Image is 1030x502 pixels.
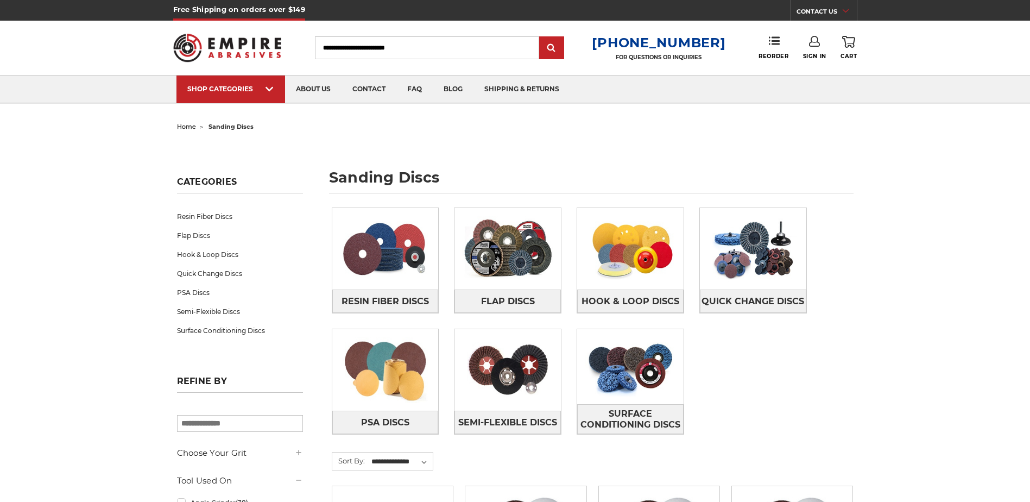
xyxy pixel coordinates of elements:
[577,290,684,313] a: Hook & Loop Discs
[582,292,679,311] span: Hook & Loop Discs
[759,53,788,60] span: Reorder
[541,37,563,59] input: Submit
[702,292,804,311] span: Quick Change Discs
[700,290,806,313] a: Quick Change Discs
[177,264,303,283] a: Quick Change Discs
[396,76,433,103] a: faq
[454,329,561,411] img: Semi-Flexible Discs
[332,208,439,290] img: Resin Fiber Discs
[173,27,282,69] img: Empire Abrasives
[433,76,473,103] a: blog
[759,36,788,59] a: Reorder
[342,292,429,311] span: Resin Fiber Discs
[329,170,854,193] h1: sanding discs
[592,35,725,51] a: [PHONE_NUMBER]
[577,404,684,434] a: Surface Conditioning Discs
[177,123,196,130] a: home
[177,447,303,460] h5: Choose Your Grit
[332,411,439,434] a: PSA Discs
[578,405,683,434] span: Surface Conditioning Discs
[177,474,303,487] h5: Tool Used On
[177,283,303,302] a: PSA Discs
[361,413,409,432] span: PSA Discs
[841,53,857,60] span: Cart
[577,329,684,404] img: Surface Conditioning Discs
[177,177,303,193] h5: Categories
[332,453,365,469] label: Sort By:
[592,54,725,61] p: FOR QUESTIONS OR INQUIRIES
[803,53,826,60] span: Sign In
[187,85,274,93] div: SHOP CATEGORIES
[177,226,303,245] a: Flap Discs
[177,376,303,393] h5: Refine by
[454,290,561,313] a: Flap Discs
[370,454,433,470] select: Sort By:
[700,208,806,290] img: Quick Change Discs
[177,302,303,321] a: Semi-Flexible Discs
[481,292,535,311] span: Flap Discs
[577,208,684,290] img: Hook & Loop Discs
[332,329,439,411] img: PSA Discs
[177,207,303,226] a: Resin Fiber Discs
[342,76,396,103] a: contact
[454,208,561,290] img: Flap Discs
[797,5,857,21] a: CONTACT US
[332,290,439,313] a: Resin Fiber Discs
[841,36,857,60] a: Cart
[208,123,254,130] span: sanding discs
[458,413,557,432] span: Semi-Flexible Discs
[454,411,561,434] a: Semi-Flexible Discs
[473,76,570,103] a: shipping & returns
[177,245,303,264] a: Hook & Loop Discs
[285,76,342,103] a: about us
[177,321,303,340] a: Surface Conditioning Discs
